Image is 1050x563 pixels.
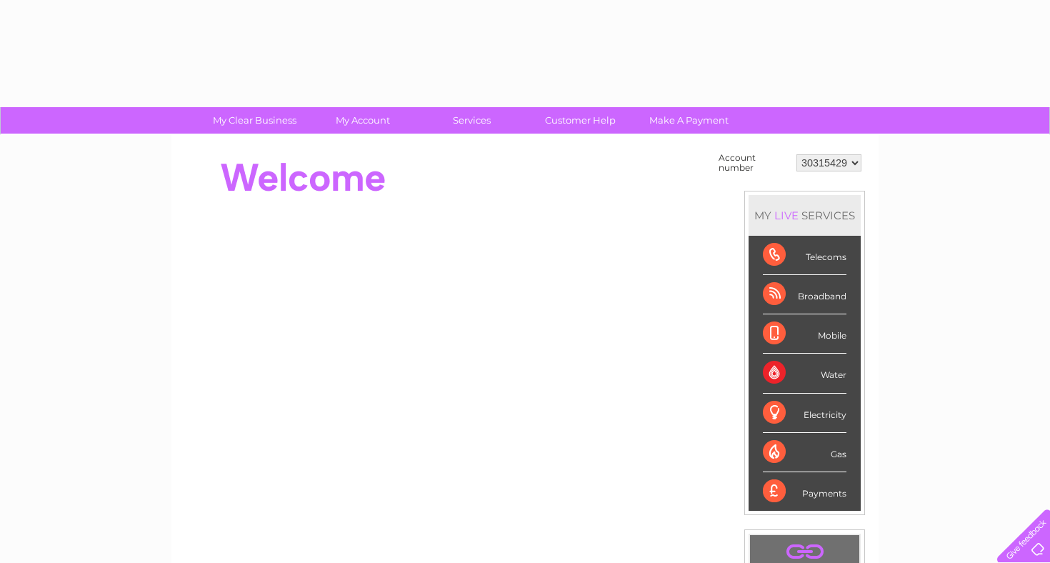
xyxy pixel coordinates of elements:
[763,394,846,433] div: Electricity
[715,149,793,176] td: Account number
[763,314,846,354] div: Mobile
[630,107,748,134] a: Make A Payment
[763,275,846,314] div: Broadband
[521,107,639,134] a: Customer Help
[771,209,801,222] div: LIVE
[749,195,861,236] div: MY SERVICES
[196,107,314,134] a: My Clear Business
[763,433,846,472] div: Gas
[763,236,846,275] div: Telecoms
[763,354,846,393] div: Water
[763,472,846,511] div: Payments
[413,107,531,134] a: Services
[304,107,422,134] a: My Account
